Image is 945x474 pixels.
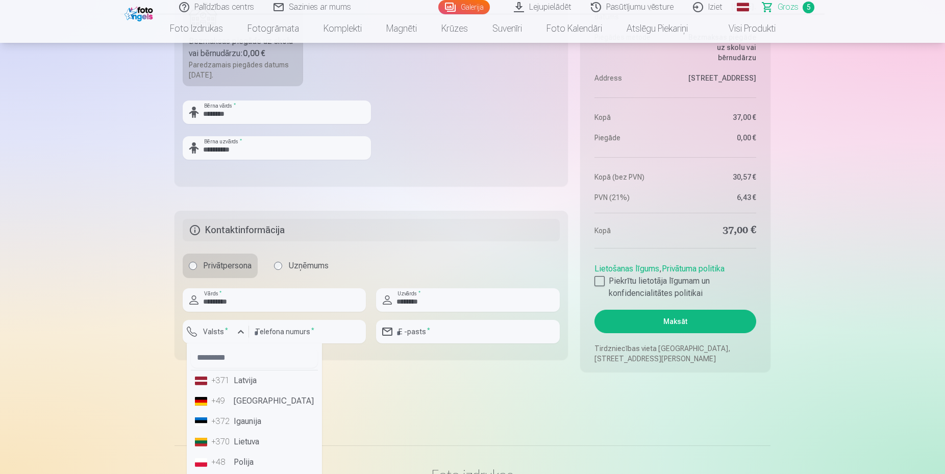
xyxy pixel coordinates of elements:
[680,192,756,203] dd: 6,43 €
[778,1,799,13] span: Grozs
[594,192,670,203] dt: PVN (21%)
[534,14,614,43] a: Foto kalendāri
[189,262,197,270] input: Privātpersona
[191,452,318,472] li: Polija
[274,262,282,270] input: Uzņēmums
[594,343,756,364] p: Tirdzniecības vieta [GEOGRAPHIC_DATA], [STREET_ADDRESS][PERSON_NAME]
[191,391,318,411] li: [GEOGRAPHIC_DATA]
[191,432,318,452] li: Lietuva
[243,48,265,58] b: 0,00 €
[700,14,788,43] a: Visi produkti
[803,2,814,13] span: 5
[680,32,756,63] dd: Bezmaksas piegāde uz skolu vai bērnudārzu
[268,254,335,278] label: Uzņēmums
[189,35,297,60] div: Bezmaksas piegāde uz skolu vai bērnudārzu :
[594,32,670,63] dt: Piegādes metode
[189,60,297,80] div: Paredzamais piegādes datums [DATE].
[680,133,756,143] dd: 0,00 €
[480,14,534,43] a: Suvenīri
[211,395,232,407] div: +49
[311,14,374,43] a: Komplekti
[680,112,756,122] dd: 37,00 €
[594,133,670,143] dt: Piegāde
[594,112,670,122] dt: Kopā
[594,259,756,300] div: ,
[211,456,232,468] div: +48
[191,411,318,432] li: Igaunija
[191,370,318,391] li: Latvija
[680,172,756,182] dd: 30,57 €
[680,223,756,238] dd: 37,00 €
[211,436,232,448] div: +370
[374,14,429,43] a: Magnēti
[211,375,232,387] div: +371
[235,14,311,43] a: Fotogrāmata
[680,73,756,83] dd: [STREET_ADDRESS]
[158,14,235,43] a: Foto izdrukas
[662,264,725,273] a: Privātuma politika
[429,14,480,43] a: Krūzes
[594,275,756,300] label: Piekrītu lietotāja līgumam un konfidencialitātes politikai
[199,327,232,337] label: Valsts
[211,415,232,428] div: +372
[183,320,249,343] button: Valsts*
[183,219,560,241] h5: Kontaktinformācija
[614,14,700,43] a: Atslēgu piekariņi
[183,254,258,278] label: Privātpersona
[594,172,670,182] dt: Kopā (bez PVN)
[594,310,756,333] button: Maksāt
[594,73,670,83] dt: Address
[594,223,670,238] dt: Kopā
[594,264,659,273] a: Lietošanas līgums
[125,4,156,21] img: /fa1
